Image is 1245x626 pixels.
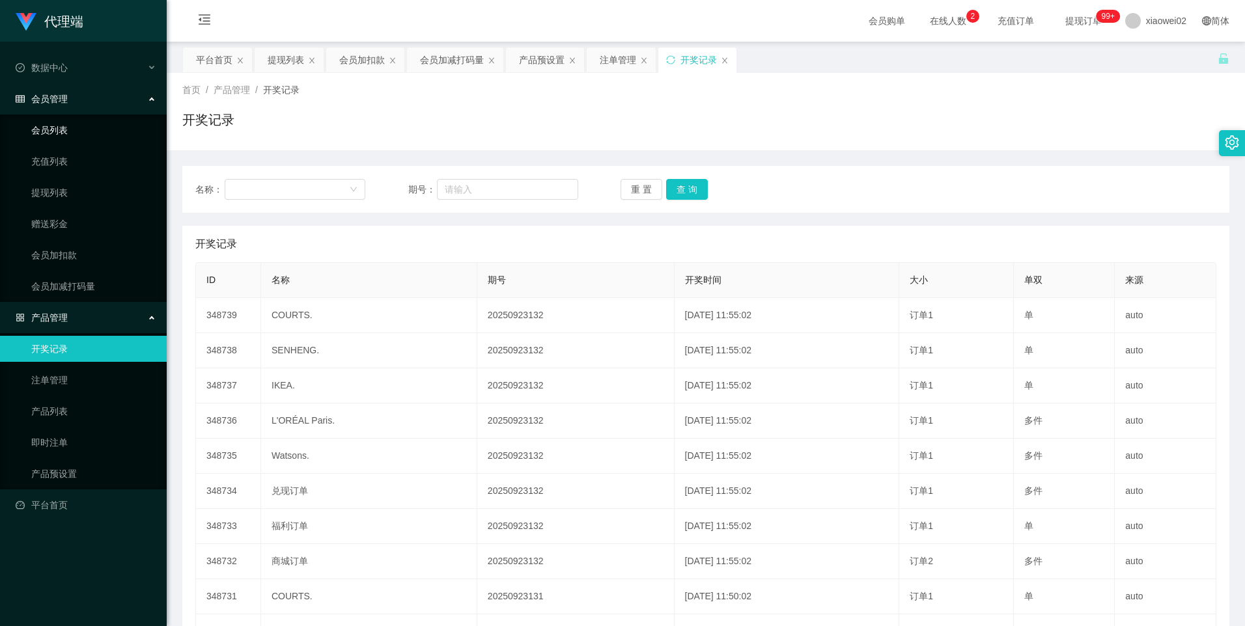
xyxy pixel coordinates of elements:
td: auto [1115,544,1216,579]
td: L'ORÉAL Paris. [261,403,477,439]
span: / [206,85,208,95]
a: 会员列表 [31,117,156,143]
span: 产品管理 [16,312,68,323]
span: 首页 [182,85,201,95]
a: 赠送彩金 [31,211,156,237]
i: 图标: table [16,94,25,103]
td: 348732 [196,544,261,579]
span: 单 [1024,591,1033,601]
td: 20250923132 [477,368,675,403]
i: 图标: close [389,57,397,64]
div: 提现列表 [268,48,304,72]
td: 348733 [196,509,261,544]
span: 多件 [1024,485,1042,496]
div: 开奖记录 [680,48,717,72]
td: [DATE] 11:55:02 [675,298,900,333]
td: [DATE] 11:55:02 [675,368,900,403]
span: 名称 [272,275,290,285]
a: 会员加扣款 [31,242,156,268]
span: 大小 [910,275,928,285]
td: 兑现订单 [261,474,477,509]
span: 订单1 [910,450,933,461]
span: 会员管理 [16,94,68,104]
td: 20250923132 [477,544,675,579]
td: auto [1115,579,1216,614]
td: 20250923132 [477,439,675,474]
td: 348736 [196,403,261,439]
sup: 2 [966,10,979,23]
span: 订单1 [910,521,933,531]
td: 348739 [196,298,261,333]
a: 产品预设置 [31,461,156,487]
i: 图标: sync [666,55,675,64]
td: COURTS. [261,298,477,333]
span: 单 [1024,521,1033,531]
a: 会员加减打码量 [31,273,156,299]
td: auto [1115,333,1216,368]
td: auto [1115,474,1216,509]
div: 会员加扣款 [339,48,385,72]
td: 348735 [196,439,261,474]
td: 20250923132 [477,403,675,439]
td: 20250923132 [477,509,675,544]
td: auto [1115,509,1216,544]
a: 提现列表 [31,180,156,206]
a: 即时注单 [31,429,156,456]
span: / [255,85,258,95]
i: 图标: unlock [1218,53,1229,64]
td: 商城订单 [261,544,477,579]
span: 期号： [408,183,437,197]
h1: 代理端 [44,1,83,42]
span: 在线人数 [923,16,973,25]
span: 订单1 [910,345,933,355]
td: auto [1115,439,1216,474]
i: 图标: global [1202,16,1211,25]
i: 图标: menu-fold [182,1,227,42]
td: 福利订单 [261,509,477,544]
span: 多件 [1024,415,1042,426]
td: [DATE] 11:55:02 [675,439,900,474]
td: auto [1115,298,1216,333]
td: auto [1115,403,1216,439]
span: 名称： [195,183,225,197]
i: 图标: close [568,57,576,64]
span: 订单1 [910,485,933,496]
td: Watsons. [261,439,477,474]
span: 单双 [1024,275,1042,285]
td: auto [1115,368,1216,403]
input: 请输入 [437,179,578,200]
button: 查 询 [666,179,708,200]
sup: 1200 [1097,10,1120,23]
span: 产品管理 [214,85,250,95]
div: 注单管理 [600,48,636,72]
i: 图标: appstore-o [16,313,25,322]
td: COURTS. [261,579,477,614]
span: 开奖记录 [195,236,237,252]
h1: 开奖记录 [182,110,234,129]
a: 充值列表 [31,148,156,174]
span: 订单1 [910,415,933,426]
i: 图标: check-circle-o [16,63,25,72]
td: 348738 [196,333,261,368]
span: 订单1 [910,310,933,320]
td: [DATE] 11:55:02 [675,544,900,579]
span: 期号 [488,275,506,285]
td: 348737 [196,368,261,403]
button: 重 置 [621,179,662,200]
td: SENHENG. [261,333,477,368]
span: 订单1 [910,591,933,601]
span: 单 [1024,310,1033,320]
span: 单 [1024,345,1033,355]
span: 多件 [1024,556,1042,566]
i: 图标: close [236,57,244,64]
td: 348734 [196,474,261,509]
td: 348731 [196,579,261,614]
img: logo.9652507e.png [16,13,36,31]
td: [DATE] 11:55:02 [675,403,900,439]
span: 开奖记录 [263,85,300,95]
p: 2 [970,10,975,23]
td: 20250923131 [477,579,675,614]
span: 来源 [1125,275,1143,285]
td: 20250923132 [477,333,675,368]
a: 代理端 [16,16,83,26]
